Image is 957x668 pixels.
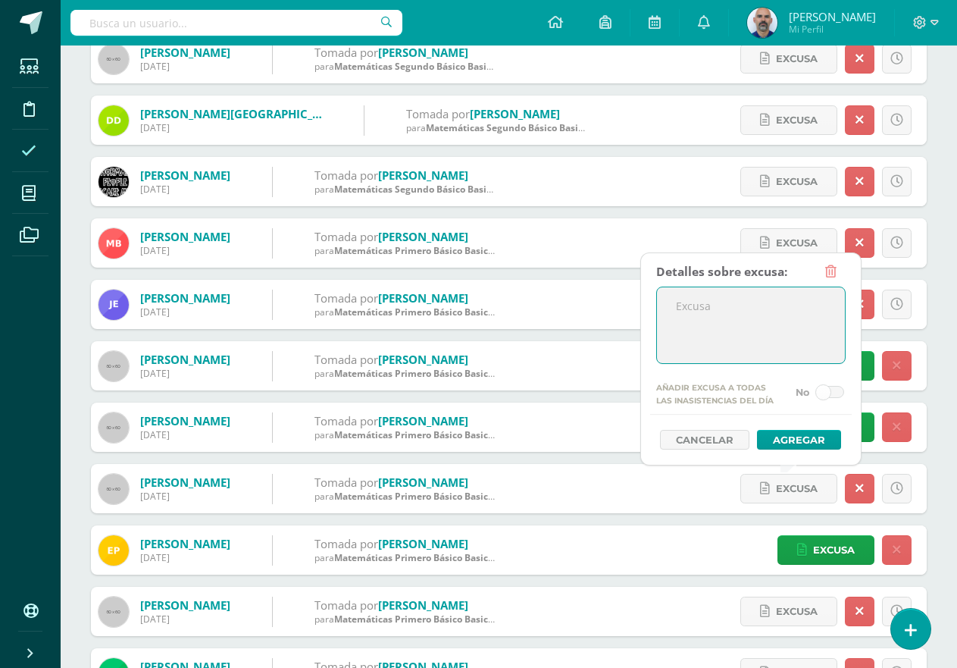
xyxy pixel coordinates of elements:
[314,290,378,306] span: Tomada por
[140,597,230,613] a: [PERSON_NAME]
[334,244,511,257] span: Matemáticas Primero Básico Basicos 'C'
[314,475,378,490] span: Tomada por
[740,474,837,503] a: Excusa
[99,44,129,74] img: 60x60
[314,536,378,551] span: Tomada por
[314,45,378,60] span: Tomada por
[740,44,837,74] a: Excusa
[314,413,378,428] span: Tomada por
[378,536,468,551] a: [PERSON_NAME]
[378,597,468,613] a: [PERSON_NAME]
[140,490,230,503] div: [DATE]
[99,474,129,504] img: 60x60
[140,367,230,380] div: [DATE]
[378,413,468,428] a: [PERSON_NAME]
[650,382,784,408] label: Añadir excusa a todas las inasistencias del día
[740,105,837,135] a: Excusa
[140,613,230,626] div: [DATE]
[99,167,129,197] img: 3719ad8da46f224021b6d75826ef9e53.png
[334,428,511,441] span: Matemáticas Primero Básico Basicos 'C'
[314,168,378,183] span: Tomada por
[99,535,129,566] img: b190aace1fc6b727a7d3529d3567ea83.png
[140,290,230,306] a: [PERSON_NAME]
[140,551,230,564] div: [DATE]
[140,229,230,244] a: [PERSON_NAME]
[470,106,560,121] a: [PERSON_NAME]
[789,9,876,24] span: [PERSON_NAME]
[99,290,129,320] img: b7976283776252a4e70013ddf5aa803c.png
[378,229,468,244] a: [PERSON_NAME]
[140,106,346,121] a: [PERSON_NAME][GEOGRAPHIC_DATA]
[776,168,818,196] span: Excusa
[314,428,496,441] div: para
[314,613,496,626] div: para
[314,229,378,244] span: Tomada por
[334,367,511,380] span: Matemáticas Primero Básico Basicos 'C'
[378,290,468,306] a: [PERSON_NAME]
[140,183,230,196] div: [DATE]
[406,121,588,134] div: para
[378,168,468,183] a: [PERSON_NAME]
[777,535,874,565] a: Excusa
[140,168,230,183] a: [PERSON_NAME]
[747,8,777,38] img: 86237826b05a9077d3f6f6be1bc4b84d.png
[314,551,496,564] div: para
[314,597,378,613] span: Tomada por
[660,430,749,450] a: Cancelar
[314,367,496,380] div: para
[378,45,468,60] a: [PERSON_NAME]
[334,490,511,503] span: Matemáticas Primero Básico Basicos 'C'
[776,45,818,73] span: Excusa
[140,121,322,134] div: [DATE]
[140,413,230,428] a: [PERSON_NAME]
[776,229,818,257] span: Excusa
[99,412,129,443] img: 60x60
[314,490,496,503] div: para
[99,228,129,259] img: f90d96feb81eb68eb65d9593fb22c30f.png
[70,10,402,36] input: Busca un usuario...
[334,306,511,318] span: Matemáticas Primero Básico Basicos 'C'
[378,475,468,490] a: [PERSON_NAME]
[99,597,129,627] img: 60x60
[140,306,230,318] div: [DATE]
[740,597,837,626] a: Excusa
[140,475,230,490] a: [PERSON_NAME]
[656,257,787,287] div: Detalles sobre excusa:
[426,121,605,134] span: Matemáticas Segundo Básico Basicos 'A'
[406,106,470,121] span: Tomada por
[140,428,230,441] div: [DATE]
[776,475,818,503] span: Excusa
[334,60,514,73] span: Matemáticas Segundo Básico Basicos 'A'
[740,167,837,196] a: Excusa
[140,352,230,367] a: [PERSON_NAME]
[334,551,511,564] span: Matemáticas Primero Básico Basicos 'C'
[378,352,468,367] a: [PERSON_NAME]
[314,183,496,196] div: para
[334,613,511,626] span: Matemáticas Primero Básico Basicos 'C'
[99,105,129,136] img: 5870998556fc0c6d47eaf6917ef4eaa7.png
[140,45,230,60] a: [PERSON_NAME]
[314,244,496,257] div: para
[334,183,514,196] span: Matemáticas Segundo Básico Basicos 'A'
[99,351,129,381] img: 60x60
[314,306,496,318] div: para
[314,60,496,73] div: para
[140,244,230,257] div: [DATE]
[757,430,841,450] button: Agregar
[314,352,378,367] span: Tomada por
[140,60,230,73] div: [DATE]
[776,106,818,134] span: Excusa
[789,23,876,36] span: Mi Perfil
[776,597,818,626] span: Excusa
[813,536,855,564] span: Excusa
[140,536,230,551] a: [PERSON_NAME]
[740,228,837,258] a: Excusa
